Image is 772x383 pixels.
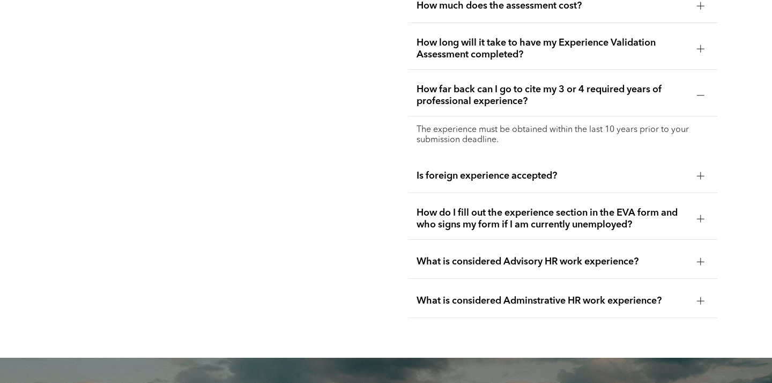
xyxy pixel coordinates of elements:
span: How far back can I go to cite my 3 or 4 required years of professional experience? [417,84,688,107]
span: What is considered Advisory HR work experience? [417,256,688,268]
span: How do I fill out the experience section in the EVA form and who signs my form if I am currently ... [417,207,688,231]
p: The experience must be obtained within the last 10 years prior to your submission deadline. [417,125,708,145]
span: How long will it take to have my Experience Validation Assessment completed? [417,37,688,61]
span: Is foreign experience accepted? [417,170,688,182]
span: What is considered Adminstrative HR work experience? [417,295,688,307]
